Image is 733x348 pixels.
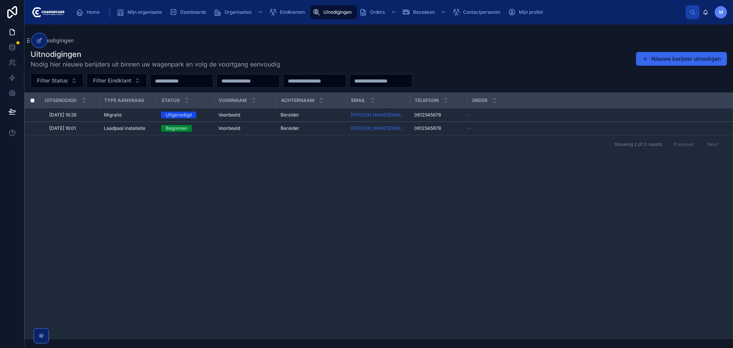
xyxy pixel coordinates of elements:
[636,52,727,66] button: Nieuwe berijder uitnodigen
[212,5,267,19] a: Organisaties
[467,112,471,118] span: --
[49,125,76,131] span: [DATE] 16:01
[467,112,723,118] a: --
[74,5,105,19] a: Home
[218,125,240,131] span: Voorbeeld
[166,112,192,118] div: Uitgenodigd
[413,9,435,15] span: Bezoeken
[87,9,100,15] span: Home
[351,125,405,131] a: [PERSON_NAME][EMAIL_ADDRESS][DOMAIN_NAME]
[400,5,450,19] a: Bezoeken
[280,9,305,15] span: Eindklanten
[45,97,77,104] span: Uitgenodigd
[357,5,400,19] a: Orders
[414,112,441,118] span: 0612345678
[31,49,280,60] h1: Uitnodigingen
[161,97,180,104] span: Status
[49,112,95,118] a: [DATE] 16:26
[614,141,662,147] span: Showing 2 of 2 results
[467,125,471,131] span: --
[49,112,76,118] span: [DATE] 16:26
[267,5,310,19] a: Eindklanten
[93,77,131,84] span: Filter Eindklant
[219,97,247,104] span: Voornaam
[281,112,342,118] a: Bereider
[281,112,299,118] span: Bereider
[128,9,162,15] span: Mijn organisatie
[224,9,252,15] span: Organisaties
[281,125,299,131] span: Bereider
[49,125,95,131] a: [DATE] 16:01
[450,5,506,19] a: Contactpersonen
[414,125,441,131] span: 0612345678
[218,112,240,118] span: Voorbeeld
[180,9,206,15] span: Dashboards
[31,60,280,69] span: Nodig hier nieuwe berijders uit binnen uw wagenpark en volg de voortgang eenvoudig
[281,125,342,131] a: Bereider
[414,112,462,118] a: 0612345678
[414,125,462,131] a: 0612345678
[104,112,152,118] a: Migratie
[323,9,352,15] span: Uinodigingen
[167,5,212,19] a: Dashboards
[104,125,152,131] a: Laadpaal installatie
[37,77,68,84] span: Filter Status
[415,97,439,104] span: Telefoon
[115,5,167,19] a: Mijn organisatie
[71,4,686,21] div: scrollable content
[370,9,385,15] span: Orders
[161,112,209,118] a: Uitgenodigd
[87,73,147,88] button: Select Button
[166,125,187,132] div: Begonnen
[40,37,74,44] span: Uinodigingen
[161,125,209,132] a: Begonnen
[104,97,144,104] span: Type aanvraag
[472,97,488,104] span: Order
[31,37,74,44] a: Uinodigingen
[31,73,84,88] button: Select Button
[104,112,122,118] span: Migratie
[104,125,145,131] span: Laadpaal installatie
[281,97,314,104] span: Achternaam
[218,112,271,118] a: Voorbeeld
[218,125,271,131] a: Voorbeeld
[351,97,365,104] span: Email
[719,9,723,15] span: M
[467,125,723,131] a: --
[310,5,357,19] a: Uinodigingen
[31,6,65,18] img: App logo
[351,112,405,118] a: [PERSON_NAME][EMAIL_ADDRESS][DOMAIN_NAME]
[463,9,501,15] span: Contactpersonen
[506,5,548,19] a: Mijn profiel
[519,9,543,15] span: Mijn profiel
